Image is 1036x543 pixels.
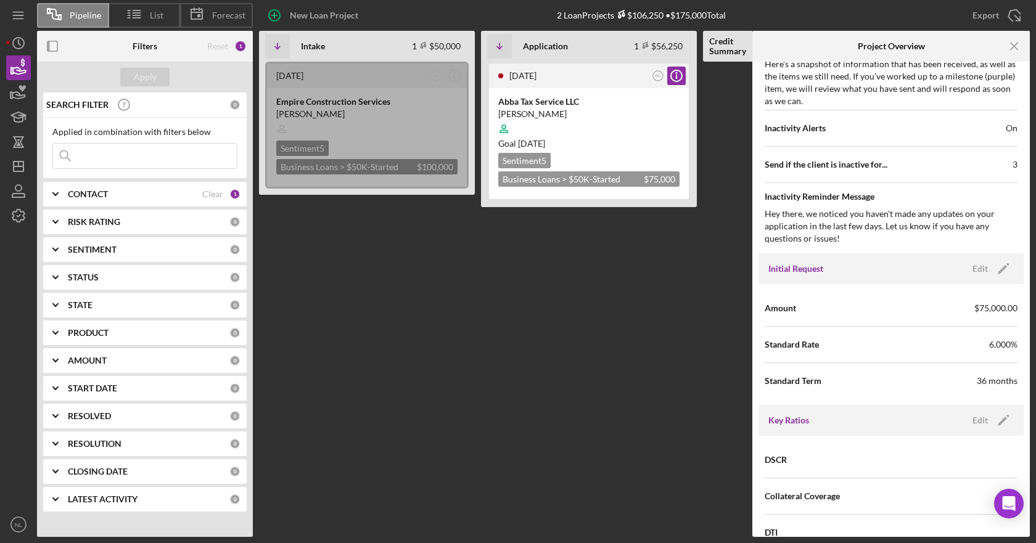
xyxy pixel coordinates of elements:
[650,68,667,84] button: NL
[46,100,109,110] b: SEARCH FILTER
[6,512,31,537] button: NL
[434,73,439,78] text: NL
[1006,122,1017,134] span: On
[428,68,445,84] button: NL
[994,489,1024,518] div: Open Intercom Messenger
[768,263,823,275] h3: Initial Request
[229,300,240,311] div: 0
[498,96,680,108] div: Abba Tax Service LLC
[229,327,240,338] div: 0
[229,216,240,227] div: 0
[134,68,157,86] div: Apply
[765,338,819,351] span: Standard Rate
[68,467,128,476] b: CLOSING DATE
[229,272,240,283] div: 0
[120,68,170,86] button: Apply
[412,41,461,51] div: 1 $50,000
[68,494,138,504] b: LATEST ACTIVITY
[974,302,1017,314] span: $75,000.00
[68,272,99,282] b: STATUS
[523,41,568,51] b: Application
[644,174,675,184] span: $75,000
[259,3,371,28] button: New Loan Project
[765,375,821,387] span: Standard Term
[229,383,240,394] div: 0
[229,466,240,477] div: 0
[960,3,1030,28] button: Export
[498,108,680,120] div: [PERSON_NAME]
[265,62,469,189] a: [DATE]NLEmpire Construction Services[PERSON_NAME]Sentiment5Business Loans > $50K-Started AFTER [D...
[150,10,163,20] span: List
[614,10,664,20] div: $106,250
[229,410,240,422] div: 0
[229,189,240,200] div: 1
[290,3,358,28] div: New Loan Project
[207,41,228,51] div: Reset
[989,338,1017,351] span: 6.000%
[634,41,683,51] div: 1 $56,250
[229,494,240,505] div: 0
[709,36,762,56] b: Credit Summary
[202,189,223,199] div: Clear
[68,245,117,255] b: SENTIMENT
[557,10,726,20] div: 2 Loan Projects • $175,000 Total
[972,411,988,430] div: Edit
[765,526,778,539] span: DTI
[229,99,240,110] div: 0
[765,302,796,314] span: Amount
[768,414,809,427] h3: Key Ratios
[70,10,101,20] span: Pipeline
[765,490,840,502] span: Collateral Coverage
[765,454,787,466] span: DSCR
[765,208,1017,245] div: Hey there, we noticed you haven't made any updates on your application in the last few days. Let ...
[229,355,240,366] div: 0
[498,138,545,149] span: Goal
[68,439,121,449] b: RESOLUTION
[68,383,117,393] b: START DATE
[68,411,111,421] b: RESOLVED
[68,300,92,310] b: STATE
[765,158,887,171] span: Send if the client is inactive for...
[498,171,680,187] div: Business Loans > $50K-Started AFTER [DATE]
[68,356,107,365] b: AMOUNT
[68,217,120,227] b: RISK RATING
[656,73,661,78] text: NL
[518,138,545,149] time: 12/31/2025
[965,411,1014,430] button: Edit
[1013,158,1017,171] div: 3
[52,127,237,137] div: Applied in combination with filters below
[487,62,691,201] a: [DATE]NLAbba Tax Service LLC[PERSON_NAME]Goal [DATE]Sentiment5Business Loans > $50K-Started AFTER...
[509,70,536,81] time: 2025-10-10 17:42
[301,41,325,51] b: Intake
[765,58,1017,107] div: Here's a snapshot of information that has been received, as well as the items we still need. If y...
[234,40,247,52] div: 1
[68,189,108,199] b: CONTACT
[133,41,157,51] b: Filters
[972,3,999,28] div: Export
[498,153,551,168] div: Sentiment 5
[765,122,826,134] span: Inactivity Alerts
[229,244,240,255] div: 0
[229,438,240,449] div: 0
[212,10,245,20] span: Forecast
[965,259,1014,278] button: Edit
[68,328,109,338] b: PRODUCT
[858,41,925,51] b: Project Overview
[972,259,988,278] div: Edit
[977,375,1017,387] div: 36 months
[15,521,23,528] text: NL
[765,190,1017,203] span: Inactivity Reminder Message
